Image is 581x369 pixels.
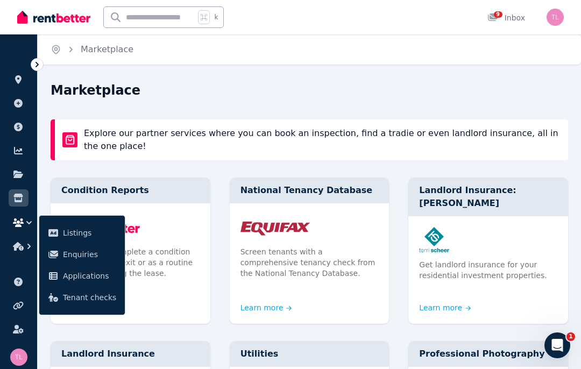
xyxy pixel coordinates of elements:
img: Landlord Insurance: Terri Scheer [419,227,557,253]
a: Learn more [419,302,471,313]
p: Hire a pro to complete a condition report at entry, exit or as a routine inspection during the le... [61,246,200,279]
h1: Marketplace [51,82,140,99]
span: Enquiries [63,248,116,261]
img: Tim Lemon [10,349,27,366]
img: Condition Reports [61,214,200,240]
a: Tenant checks [44,287,121,308]
a: Listings [44,222,121,244]
div: Utilities [230,341,389,367]
span: Tenant checks [63,291,116,304]
span: k [214,13,218,22]
a: Learn more [240,302,292,313]
div: Landlord Insurance: [PERSON_NAME] [408,178,568,216]
a: Applications [44,265,121,287]
div: National Tenancy Database [230,178,389,203]
nav: Breadcrumb [38,34,146,65]
p: Get landlord insurance for your residential investment properties. [419,259,557,281]
span: 1 [566,332,575,341]
a: Enquiries [44,244,121,265]
div: Inbox [487,12,525,23]
img: National Tenancy Database [240,214,379,240]
img: rentBetter Marketplace [62,132,77,147]
img: Tim Lemon [547,9,564,26]
span: Listings [63,226,116,239]
div: Condition Reports [51,178,210,203]
a: Marketplace [81,44,133,54]
iframe: Intercom live chat [544,332,570,358]
p: Explore our partner services where you can book an inspection, find a tradie or even landlord ins... [84,127,561,153]
p: Screen tenants with a comprehensive tenancy check from the National Tenancy Database. [240,246,379,279]
div: Professional Photography [408,341,568,367]
span: Applications [63,269,116,282]
img: RentBetter [17,9,90,25]
span: 9 [494,11,502,18]
div: Landlord Insurance [51,341,210,367]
